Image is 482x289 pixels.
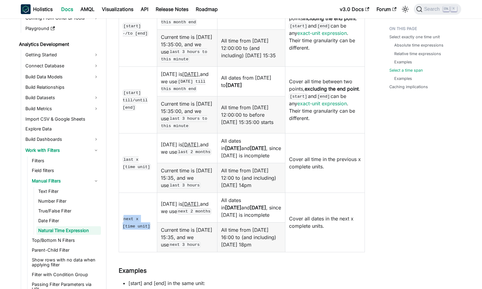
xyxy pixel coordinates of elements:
[289,93,308,99] code: [start]
[297,100,347,107] a: exact-unit expression
[217,96,285,133] td: All time from [DATE] 12:00:00 to before [DATE] 15:35:00 starts
[36,207,101,215] a: True/False Filter
[24,93,101,103] a: Build Datasets
[394,51,441,57] a: Relative time expressions
[36,197,101,205] a: Number Filter
[394,42,443,48] a: Absolute time expressions
[36,187,101,196] a: Text Filter
[217,66,285,96] td: All dates from [DATE] to
[24,24,101,33] a: Playground
[217,29,285,66] td: All time from [DATE] 12:00:00 to (and including) [DATE] 15:35
[24,145,101,155] a: Work with Filters
[161,115,207,129] code: last 3 hours to this minute
[123,216,151,229] code: next x [time unit]
[182,141,200,148] tcxspan: Call 2024-04-15, via 3CX
[17,40,101,49] a: Analytics Development
[305,86,359,92] strong: excluding the end point
[317,23,331,29] code: [end]
[303,15,356,21] strong: including the end point
[400,4,410,14] button: Switch between dark and light mode (currently light mode)
[289,23,308,29] code: [start]
[373,4,400,14] a: Forum
[414,4,461,15] button: Search (Ctrl+K)
[30,256,101,269] a: Show rows with no data when applying filter
[177,149,211,155] code: last 2 months
[394,76,412,81] a: Examples
[250,205,266,211] strong: [DATE]
[157,163,217,193] td: Current time is [DATE] 15:35, and we use
[217,163,285,193] td: All time from [DATE] 12:00 to (and including) [DATE] 14pm
[451,6,457,12] kbd: K
[33,6,53,13] b: Holistics
[157,133,217,163] td: [DATE] is and we use
[157,96,217,133] td: Current time is [DATE] 15:35:00, and we use
[217,133,285,163] td: All dates in and , since [DATE] is incomplete
[192,4,221,14] a: Roadmap
[137,4,152,14] a: API
[77,4,98,14] a: AMQL
[297,30,347,36] a: exact-unit expression
[30,270,101,279] a: Filter with Condition Group
[285,193,365,252] td: Cover all dates in the next x complete units.
[225,205,241,211] strong: [DATE]
[24,115,101,123] a: Import CSV & Google Sheets
[285,66,365,133] td: Cover all time between two points, . and can be any . Their time granularity can be different.
[21,4,53,14] a: HolisticsHolistics
[161,78,205,92] code: [DATE] till this month end
[36,226,101,235] a: Natural Time Expression
[157,29,217,66] td: Current time is [DATE] 15:35:00, and we use
[21,4,31,14] img: Holistics
[24,61,101,71] a: Connect Database
[161,12,212,25] code: [DATE] to this month end
[182,71,200,77] tcxspan: Call 2024-04-15, via 3CX
[24,125,101,133] a: Explore Data
[30,156,101,165] a: Filters
[128,280,365,287] p: [start] and [end] in the same unit:
[123,156,151,170] code: last x [time unit]
[217,193,285,222] td: All dates in and , since [DATE] is incomplete
[57,4,77,14] a: Docs
[123,90,148,111] code: [start] till/until [end]
[24,72,101,82] a: Build Data Models
[157,222,217,252] td: Current time is [DATE] 15:35, and we use
[389,67,423,73] a: Select a time span
[157,193,217,222] td: [DATE] is and we use
[24,134,101,144] a: Build Dashboards
[317,93,331,99] code: [end]
[422,6,443,12] span: Search
[389,34,440,40] a: Select exactly one time unit
[152,4,192,14] a: Release Notes
[24,50,101,60] a: Getting Started
[98,4,137,14] a: Visualizations
[177,208,211,214] code: next 2 months
[157,66,217,96] td: [DATE] is and we use
[336,4,373,14] a: v3.0 Docs
[285,133,365,193] td: Cover all time in the previous x complete units.
[30,246,101,254] a: Parent-Child Filter
[30,176,101,186] a: Manual Filters
[169,242,200,248] code: next 3 hours
[169,182,200,188] code: last 3 hours
[394,59,412,65] a: Examples
[30,236,101,245] a: Top/Bottom N Filters
[24,83,101,92] a: Build Relationships
[161,49,207,62] code: last 3 hours to this minute
[123,23,148,36] code: [start] -/to [end]
[217,222,285,252] td: All time from [DATE] 16:00 to (and including) [DATE] 18pm
[15,18,106,289] nav: Docs sidebar
[250,145,266,151] strong: [DATE]
[225,145,241,151] strong: [DATE]
[119,267,365,275] h3: Examples
[30,166,101,175] a: Field filters
[389,84,428,90] a: Caching implications
[36,216,101,225] a: Date Filter
[226,82,242,88] strong: [DATE]
[182,201,200,207] tcxspan: Call 2024-04-15, via 3CX
[24,104,101,114] a: Build Metrics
